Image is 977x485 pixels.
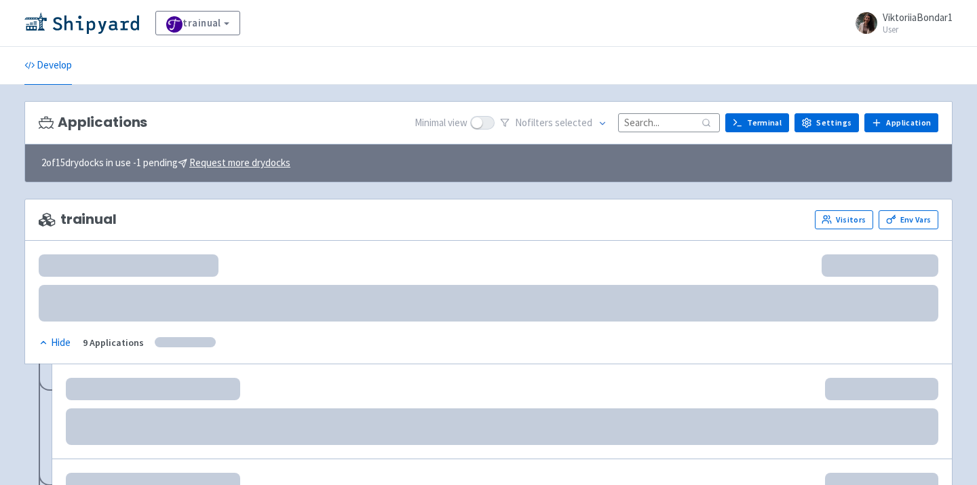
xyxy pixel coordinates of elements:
h3: Applications [39,115,147,130]
a: trainual [155,11,240,35]
u: Request more drydocks [189,156,290,169]
span: ViktoriiaBondar1 [883,11,953,24]
a: Develop [24,47,72,85]
a: ViktoriiaBondar1 User [847,12,953,34]
span: selected [555,116,592,129]
div: 9 Applications [83,335,144,351]
a: Visitors [815,210,873,229]
input: Search... [618,113,720,132]
div: Hide [39,335,71,351]
img: Shipyard logo [24,12,139,34]
button: Hide [39,335,72,351]
a: Application [864,113,938,132]
span: trainual [39,212,117,227]
a: Settings [794,113,859,132]
span: Minimal view [415,115,467,131]
a: Terminal [725,113,789,132]
a: Env Vars [879,210,938,229]
span: No filter s [515,115,592,131]
span: 2 of 15 drydocks in use - 1 pending [41,155,290,171]
small: User [883,25,953,34]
